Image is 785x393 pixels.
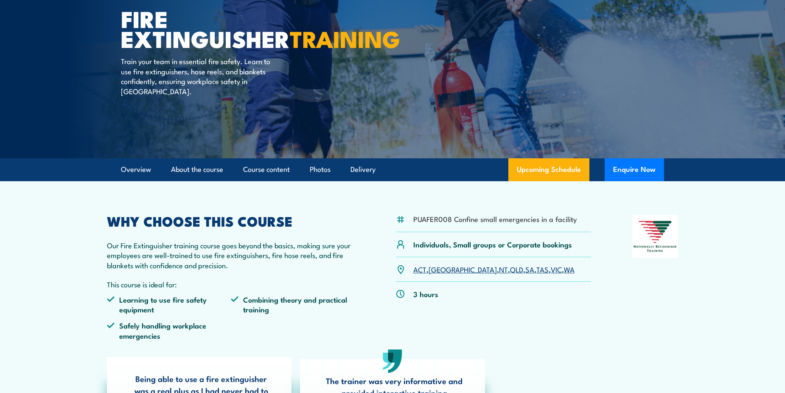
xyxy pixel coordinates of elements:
[605,158,664,181] button: Enquire Now
[107,215,355,227] h2: WHY CHOOSE THIS COURSE
[243,158,290,181] a: Course content
[413,264,426,274] a: ACT
[536,264,549,274] a: TAS
[564,264,575,274] a: WA
[525,264,534,274] a: SA
[350,158,376,181] a: Delivery
[510,264,523,274] a: QLD
[121,56,276,96] p: Train your team in essential fire safety. Learn to use fire extinguishers, hose reels, and blanke...
[121,158,151,181] a: Overview
[413,214,577,224] li: PUAFER008 Confine small emergencies in a facility
[551,264,562,274] a: VIC
[429,264,497,274] a: [GEOGRAPHIC_DATA]
[499,264,508,274] a: NT
[413,289,438,299] p: 3 hours
[107,320,231,340] li: Safely handling workplace emergencies
[107,279,355,289] p: This course is ideal for:
[290,20,400,56] strong: TRAINING
[632,215,678,258] img: Nationally Recognised Training logo.
[413,264,575,274] p: , , , , , , ,
[107,295,231,314] li: Learning to use fire safety equipment
[121,8,331,48] h1: Fire Extinguisher
[310,158,331,181] a: Photos
[231,295,355,314] li: Combining theory and practical training
[413,239,572,249] p: Individuals, Small groups or Corporate bookings
[107,240,355,270] p: Our Fire Extinguisher training course goes beyond the basics, making sure your employees are well...
[508,158,589,181] a: Upcoming Schedule
[171,158,223,181] a: About the course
